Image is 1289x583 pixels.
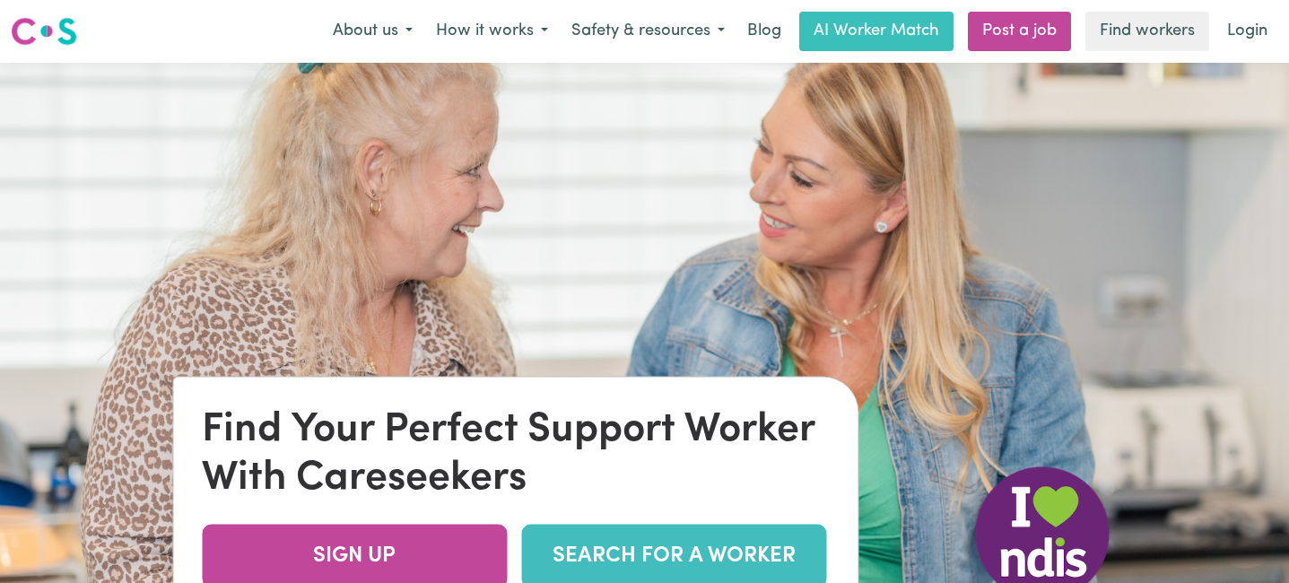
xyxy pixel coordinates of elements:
[968,12,1071,51] a: Post a job
[1085,12,1209,51] a: Find workers
[736,12,792,51] a: Blog
[560,13,736,50] button: Safety & resources
[11,11,77,52] a: Careseekers logo
[424,13,560,50] button: How it works
[1217,511,1275,569] iframe: Button to launch messaging window
[321,13,424,50] button: About us
[11,15,77,48] img: Careseekers logo
[799,12,954,51] a: AI Worker Match
[202,405,829,502] div: Find Your Perfect Support Worker With Careseekers
[1216,12,1278,51] a: Login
